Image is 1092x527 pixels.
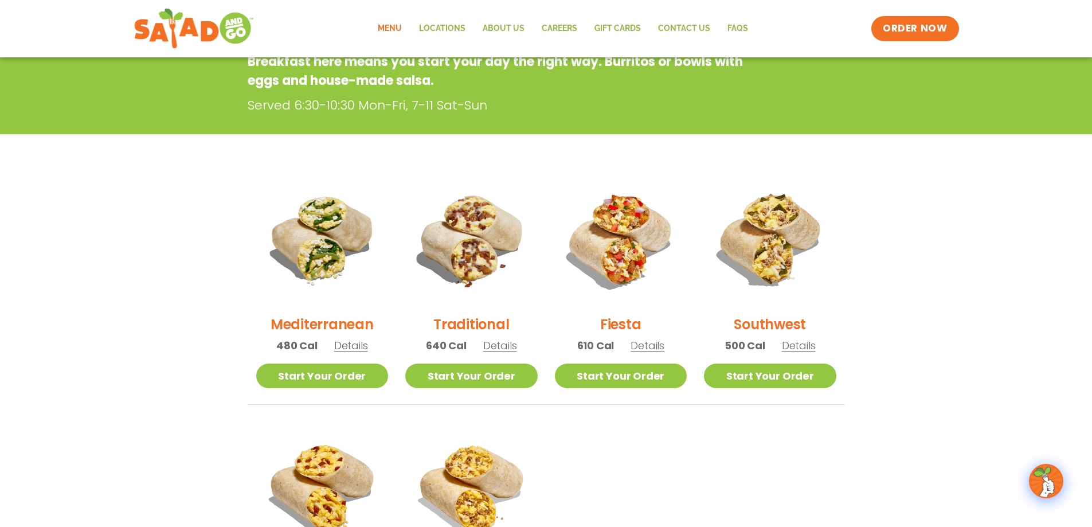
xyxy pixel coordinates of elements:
span: ORDER NOW [883,22,947,36]
h2: Mediterranean [271,314,374,334]
span: Details [782,338,816,353]
h2: Traditional [433,314,509,334]
h2: Fiesta [600,314,641,334]
a: Careers [533,15,586,42]
span: Details [631,338,664,353]
nav: Menu [369,15,757,42]
a: GIFT CARDS [586,15,649,42]
a: Start Your Order [704,364,836,388]
a: Start Your Order [405,364,538,388]
a: ORDER NOW [871,16,958,41]
a: Contact Us [649,15,719,42]
h2: Southwest [734,314,806,334]
span: 610 Cal [577,338,615,353]
a: Start Your Order [555,364,687,388]
img: Product photo for Mediterranean Breakfast Burrito [256,173,389,306]
p: Served 6:30-10:30 Mon-Fri, 7-11 Sat-Sun [248,96,758,115]
span: 500 Cal [725,338,765,353]
span: 640 Cal [426,338,467,353]
a: FAQs [719,15,757,42]
p: Breakfast here means you start your day the right way. Burritos or bowls with eggs and house-made... [248,52,753,90]
img: new-SAG-logo-768×292 [134,6,255,52]
a: Locations [410,15,474,42]
span: 480 Cal [276,338,318,353]
span: Details [483,338,517,353]
img: wpChatIcon [1030,465,1062,497]
a: About Us [474,15,533,42]
a: Start Your Order [256,364,389,388]
span: Details [334,338,368,353]
img: Product photo for Traditional [405,173,538,306]
a: Menu [369,15,410,42]
img: Product photo for Fiesta [555,173,687,306]
img: Product photo for Southwest [704,173,836,306]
